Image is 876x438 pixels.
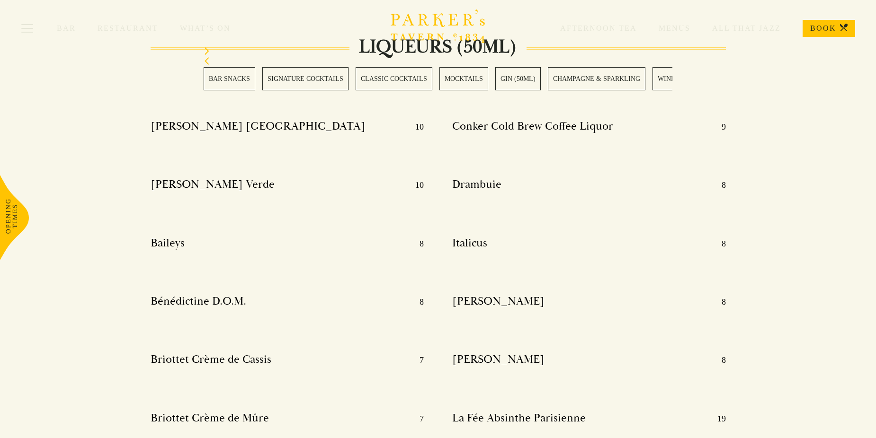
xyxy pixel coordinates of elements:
[712,119,726,134] p: 9
[406,119,424,134] p: 10
[439,67,488,90] a: 4 / 28
[452,236,487,251] h4: Italicus
[712,177,726,193] p: 8
[151,119,366,134] h4: [PERSON_NAME] [GEOGRAPHIC_DATA]
[410,352,424,368] p: 7
[410,236,424,251] p: 8
[151,236,185,251] h4: Baileys
[410,294,424,309] p: 8
[452,119,613,134] h4: Conker Cold Brew Coffee Liquor
[653,67,684,90] a: 7 / 28
[452,411,586,426] h4: La Fée Absinthe Parisienne
[151,352,271,368] h4: Briottet Crème de Cassis
[712,294,726,309] p: 8
[151,294,246,309] h4: Bénédictine D.O.M.
[204,57,672,67] div: Previous slide
[452,352,545,368] h4: [PERSON_NAME]
[548,67,645,90] a: 6 / 28
[262,67,349,90] a: 2 / 28
[204,67,255,90] a: 1 / 28
[151,177,275,193] h4: [PERSON_NAME] Verde
[495,67,541,90] a: 5 / 28
[410,411,424,426] p: 7
[452,294,545,309] h4: [PERSON_NAME]
[151,411,269,426] h4: Briottet Crème de Mûre
[356,67,432,90] a: 3 / 28
[712,352,726,368] p: 8
[708,411,726,426] p: 19
[452,177,501,193] h4: Drambuie
[406,177,424,193] p: 10
[712,236,726,251] p: 8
